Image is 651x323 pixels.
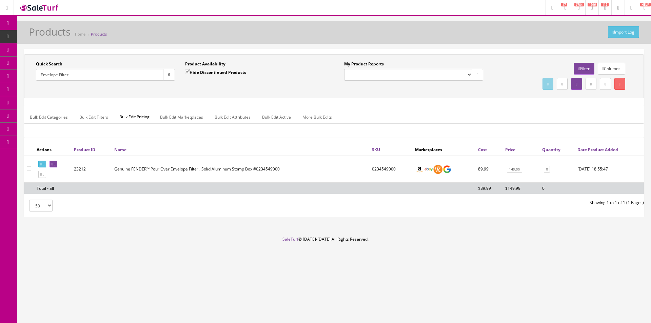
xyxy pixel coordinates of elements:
[544,166,550,173] a: 0
[502,182,539,194] td: $149.99
[155,110,209,124] a: Bulk Edit Marketplaces
[640,3,651,6] span: HELP
[36,61,62,67] label: Quick Search
[478,147,487,153] a: Cost
[334,200,649,206] div: Showing 1 to 1 of 1 (1 Pages)
[424,165,433,174] img: ebay
[344,61,384,67] label: My Product Reports
[112,156,369,183] td: Genuine FENDER™ Pour Over Envelope Filter , Solid Aluminum Stomp Box #0234549000
[442,165,452,174] img: google_shopping
[433,165,442,174] img: reverb
[91,32,107,37] a: Products
[185,69,190,74] input: Hide Discontinued Products
[24,110,73,124] a: Bulk Edit Categories
[282,236,298,242] a: SaleTurf
[561,3,567,6] span: 47
[74,147,95,153] a: Product ID
[185,61,225,67] label: Product Availability
[71,156,112,183] td: 23212
[601,3,609,6] span: 115
[507,166,522,173] a: 149.99
[114,147,126,153] a: Name
[372,147,380,153] a: SKU
[598,63,625,75] a: Columns
[29,26,71,37] h1: Products
[34,143,71,156] th: Actions
[475,156,502,183] td: 89.99
[574,63,594,75] a: Filter
[74,110,114,124] a: Bulk Edit Filters
[369,156,412,183] td: 0234549000
[75,32,85,37] a: Home
[574,3,584,6] span: 6784
[539,182,575,194] td: 0
[588,3,597,6] span: 1796
[542,147,560,153] a: Quantity
[185,69,246,76] label: Hide Discontinued Products
[608,26,639,38] a: Import Log
[475,182,502,194] td: $89.99
[19,3,60,12] img: SaleTurf
[114,110,155,123] span: Bulk Edit Pricing
[36,69,163,81] input: Search
[577,147,618,153] a: Date Product Added
[209,110,256,124] a: Bulk Edit Attributes
[412,143,475,156] th: Marketplaces
[34,182,71,194] td: Total - all
[505,147,515,153] a: Price
[297,110,337,124] a: More Bulk Edits
[257,110,296,124] a: Bulk Edit Active
[415,165,424,174] img: amazon
[575,156,644,183] td: 2020-04-30 18:55:47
